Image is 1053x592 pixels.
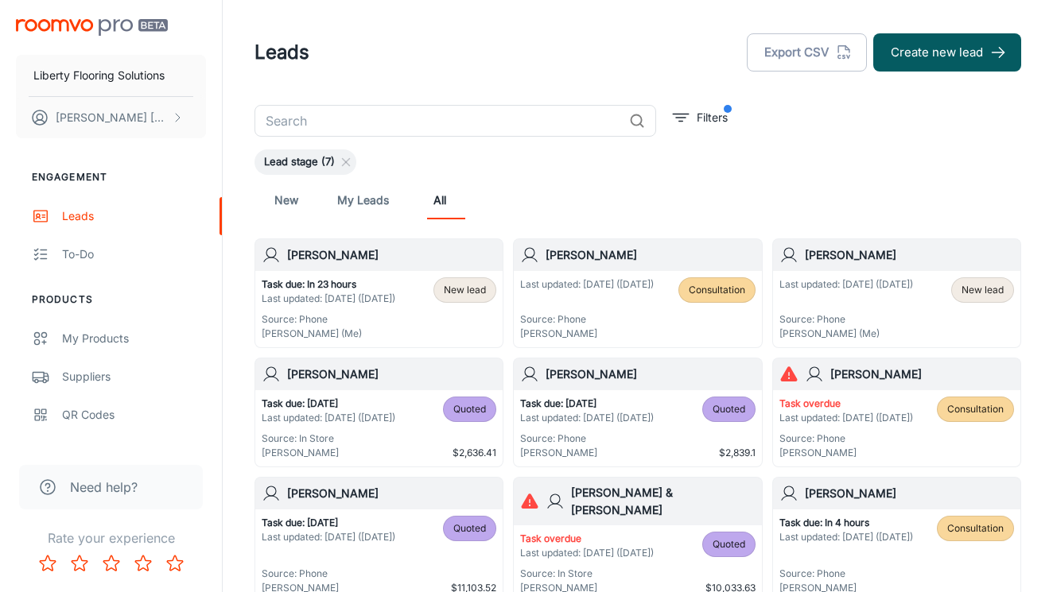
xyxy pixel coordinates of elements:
p: Liberty Flooring Solutions [33,67,165,84]
h6: [PERSON_NAME] [830,366,1014,383]
a: [PERSON_NAME]Task due: [DATE]Last updated: [DATE] ([DATE])Source: In Store[PERSON_NAME]Quoted$2,6... [255,358,503,467]
p: Task due: In 23 hours [262,277,395,292]
p: Last updated: [DATE] ([DATE]) [262,530,395,544]
a: [PERSON_NAME]Task due: In 23 hoursLast updated: [DATE] ([DATE])Source: Phone[PERSON_NAME] (Me)New... [255,238,503,348]
a: My Leads [337,181,389,219]
h6: [PERSON_NAME] & [PERSON_NAME] [571,484,755,519]
p: [PERSON_NAME] [520,327,654,341]
p: Source: Phone [520,431,654,446]
span: $2,839.1 [719,446,756,460]
p: Task overdue [779,397,913,411]
h6: [PERSON_NAME] [287,485,496,502]
div: Lead stage (7) [255,149,356,175]
h6: [PERSON_NAME] [805,485,1014,502]
button: Rate 1 star [32,548,64,579]
div: Leads [62,207,206,225]
p: Source: Phone [262,567,395,581]
button: Export CSV [747,33,867,72]
p: Source: Phone [262,312,395,327]
p: Task overdue [520,532,654,546]
a: All [421,181,459,219]
p: Task due: [DATE] [262,397,395,411]
a: New [267,181,305,219]
div: QR Codes [62,406,206,424]
span: New lead [444,283,486,297]
p: Last updated: [DATE] ([DATE]) [520,546,654,560]
p: Source: In Store [262,431,395,446]
p: [PERSON_NAME] [520,446,654,460]
div: To-do [62,246,206,263]
p: Last updated: [DATE] ([DATE]) [520,411,654,425]
p: Source: Phone [520,312,654,327]
p: [PERSON_NAME] (Me) [779,327,913,341]
p: [PERSON_NAME] [PERSON_NAME] [56,109,168,126]
span: Consultation [689,283,745,297]
span: New lead [962,283,1004,297]
span: Quoted [453,402,486,416]
button: Create new lead [873,33,1021,72]
p: Last updated: [DATE] ([DATE]) [779,411,913,425]
h6: [PERSON_NAME] [287,366,496,383]
button: Rate 2 star [64,548,95,579]
h6: [PERSON_NAME] [287,246,496,264]
button: [PERSON_NAME] [PERSON_NAME] [16,97,206,138]
span: Consultation [947,402,1004,416]
p: Filters [697,109,728,126]
a: [PERSON_NAME]Last updated: [DATE] ([DATE])Source: Phone[PERSON_NAME]Consultation [513,238,762,348]
button: Rate 4 star [127,548,159,579]
span: $2,636.41 [453,446,496,460]
span: Consultation [947,521,1004,536]
h6: [PERSON_NAME] [805,246,1014,264]
p: Task due: [DATE] [520,397,654,411]
h1: Leads [255,38,309,67]
p: [PERSON_NAME] (Me) [262,327,395,341]
p: Last updated: [DATE] ([DATE]) [262,292,395,306]
p: Task due: In 4 hours [779,516,913,530]
button: Rate 5 star [159,548,191,579]
div: Suppliers [62,368,206,385]
span: Need help? [70,478,138,497]
button: filter [669,105,732,130]
span: Quoted [713,402,745,416]
p: Last updated: [DATE] ([DATE]) [520,277,654,292]
p: Source: Phone [779,567,913,581]
span: Quoted [453,521,486,536]
p: [PERSON_NAME] [262,446,395,460]
a: [PERSON_NAME]Last updated: [DATE] ([DATE])Source: Phone[PERSON_NAME] (Me)New lead [772,238,1021,348]
div: My Products [62,330,206,347]
p: Last updated: [DATE] ([DATE]) [779,530,913,544]
h6: [PERSON_NAME] [546,366,755,383]
p: Rate your experience [13,528,209,548]
span: Lead stage (7) [255,154,344,170]
h6: [PERSON_NAME] [546,246,755,264]
p: Last updated: [DATE] ([DATE]) [779,277,913,292]
span: Quoted [713,537,745,551]
a: [PERSON_NAME]Task overdueLast updated: [DATE] ([DATE])Source: Phone[PERSON_NAME]Consultation [772,358,1021,467]
p: Last updated: [DATE] ([DATE]) [262,411,395,425]
p: Task due: [DATE] [262,516,395,530]
p: [PERSON_NAME] [779,446,913,460]
p: Source: Phone [779,312,913,327]
p: Source: Phone [779,431,913,446]
button: Liberty Flooring Solutions [16,55,206,96]
button: Rate 3 star [95,548,127,579]
img: Roomvo PRO Beta [16,19,168,36]
a: [PERSON_NAME]Task due: [DATE]Last updated: [DATE] ([DATE])Source: Phone[PERSON_NAME]Quoted$2,839.1 [513,358,762,467]
p: Source: In Store [520,567,654,581]
input: Search [255,105,623,137]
